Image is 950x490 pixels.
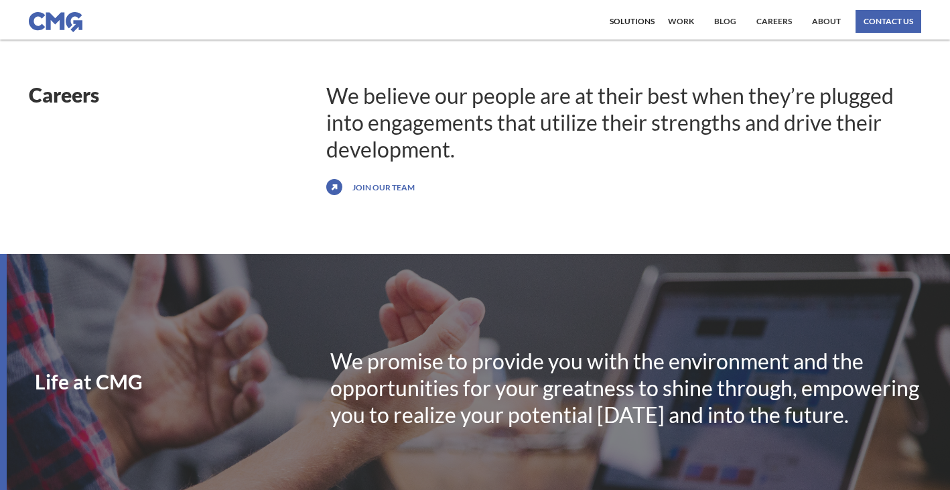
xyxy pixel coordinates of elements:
[330,348,921,428] div: We promise to provide you with the environment and the opportunities for your greatness to shine ...
[29,82,326,107] h1: Careers
[326,82,922,163] div: We believe our people are at their best when they’re plugged into engagements that utilize their ...
[864,17,913,25] div: contact us
[349,176,418,198] a: Join our team
[711,10,740,33] a: Blog
[753,10,795,33] a: Careers
[29,12,82,32] img: CMG logo in blue.
[326,176,342,198] img: icon with arrow pointing up and to the right.
[665,10,697,33] a: work
[809,10,844,33] a: About
[610,17,655,25] div: Solutions
[35,371,330,391] h1: Life at CMG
